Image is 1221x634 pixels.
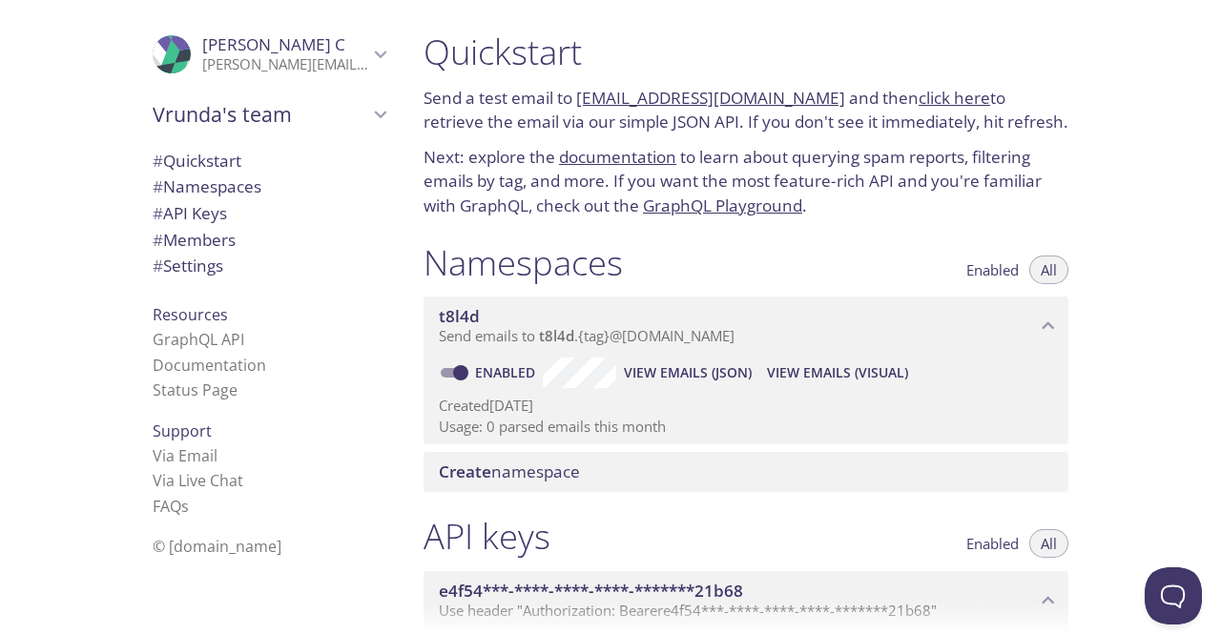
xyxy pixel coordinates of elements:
div: Members [137,227,401,254]
span: Resources [153,304,228,325]
span: © [DOMAIN_NAME] [153,536,281,557]
a: documentation [559,146,676,168]
button: All [1029,256,1068,284]
a: FAQ [153,496,189,517]
a: Via Live Chat [153,470,243,491]
a: Documentation [153,355,266,376]
div: Quickstart [137,148,401,174]
a: GraphQL API [153,329,244,350]
span: s [181,496,189,517]
div: Namespaces [137,174,401,200]
span: Members [153,229,236,251]
button: View Emails (JSON) [616,358,759,388]
a: GraphQL Playground [643,194,802,216]
span: Namespaces [153,175,261,197]
div: Vrunda C [137,23,401,86]
h1: API keys [424,515,550,558]
span: Quickstart [153,150,241,172]
div: t8l4d namespace [424,297,1068,356]
span: # [153,255,163,276]
div: Vrunda's team [137,90,401,139]
p: Created [DATE] [439,396,1053,416]
button: View Emails (Visual) [759,358,916,388]
a: click here [919,87,990,109]
span: # [153,150,163,172]
button: All [1029,529,1068,558]
span: t8l4d [539,326,574,345]
div: Create namespace [424,452,1068,492]
span: Vrunda's team [153,101,368,128]
button: Enabled [955,529,1030,558]
span: Settings [153,255,223,276]
a: [EMAIL_ADDRESS][DOMAIN_NAME] [576,87,845,109]
button: Enabled [955,256,1030,284]
span: View Emails (Visual) [767,361,908,384]
iframe: Help Scout Beacon - Open [1145,567,1202,624]
span: # [153,202,163,224]
h1: Quickstart [424,31,1068,73]
p: Send a test email to and then to retrieve the email via our simple JSON API. If you don't see it ... [424,86,1068,134]
p: [PERSON_NAME][EMAIL_ADDRESS][DOMAIN_NAME] [202,55,368,74]
span: t8l4d [439,305,480,327]
span: Support [153,420,212,441]
span: Create [439,460,491,482]
span: # [153,175,163,197]
h1: Namespaces [424,241,623,284]
span: API Keys [153,202,227,224]
a: Enabled [472,363,543,381]
p: Usage: 0 parsed emails this month [439,417,1053,437]
div: Team Settings [137,253,401,279]
a: Status Page [153,379,238,400]
div: API Keys [137,200,401,227]
span: namespace [439,460,580,482]
p: Next: explore the to learn about querying spam reports, filtering emails by tag, and more. If you... [424,145,1068,218]
span: View Emails (JSON) [624,361,752,384]
span: # [153,229,163,251]
span: [PERSON_NAME] C [202,33,345,55]
a: Via Email [153,445,217,466]
span: Send emails to . {tag} @[DOMAIN_NAME] [439,326,735,345]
